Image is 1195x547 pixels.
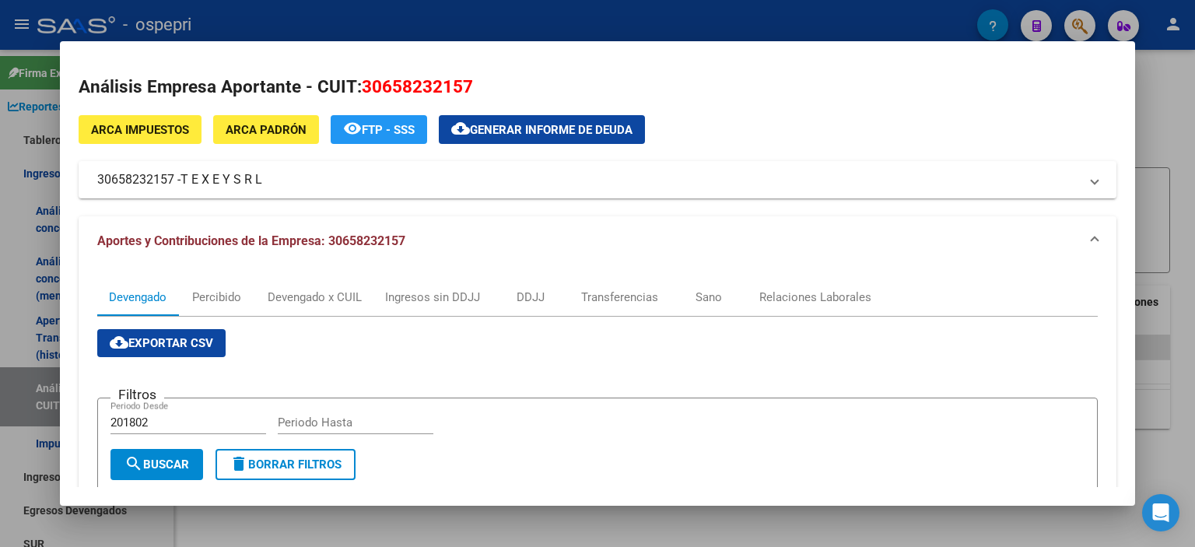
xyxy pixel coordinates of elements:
[470,123,633,137] span: Generar informe de deuda
[91,123,189,137] span: ARCA Impuestos
[97,233,405,248] span: Aportes y Contribuciones de la Empresa: 30658232157
[385,289,480,306] div: Ingresos sin DDJJ
[180,170,262,189] span: T E X E Y S R L
[97,170,1079,189] mat-panel-title: 30658232157 -
[79,216,1116,266] mat-expansion-panel-header: Aportes y Contribuciones de la Empresa: 30658232157
[213,115,319,144] button: ARCA Padrón
[110,386,164,403] h3: Filtros
[79,161,1116,198] mat-expansion-panel-header: 30658232157 -T E X E Y S R L
[451,119,470,138] mat-icon: cloud_download
[759,289,871,306] div: Relaciones Laborales
[110,333,128,352] mat-icon: cloud_download
[226,123,307,137] span: ARCA Padrón
[110,449,203,480] button: Buscar
[109,289,166,306] div: Devengado
[331,115,427,144] button: FTP - SSS
[97,329,226,357] button: Exportar CSV
[79,74,1116,100] h2: Análisis Empresa Aportante - CUIT:
[124,458,189,472] span: Buscar
[343,119,362,138] mat-icon: remove_red_eye
[230,454,248,473] mat-icon: delete
[696,289,722,306] div: Sano
[110,336,213,350] span: Exportar CSV
[581,289,658,306] div: Transferencias
[230,458,342,472] span: Borrar Filtros
[362,123,415,137] span: FTP - SSS
[192,289,241,306] div: Percibido
[216,449,356,480] button: Borrar Filtros
[439,115,645,144] button: Generar informe de deuda
[268,289,362,306] div: Devengado x CUIL
[517,289,545,306] div: DDJJ
[362,76,473,96] span: 30658232157
[1142,494,1179,531] div: Open Intercom Messenger
[79,115,202,144] button: ARCA Impuestos
[124,454,143,473] mat-icon: search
